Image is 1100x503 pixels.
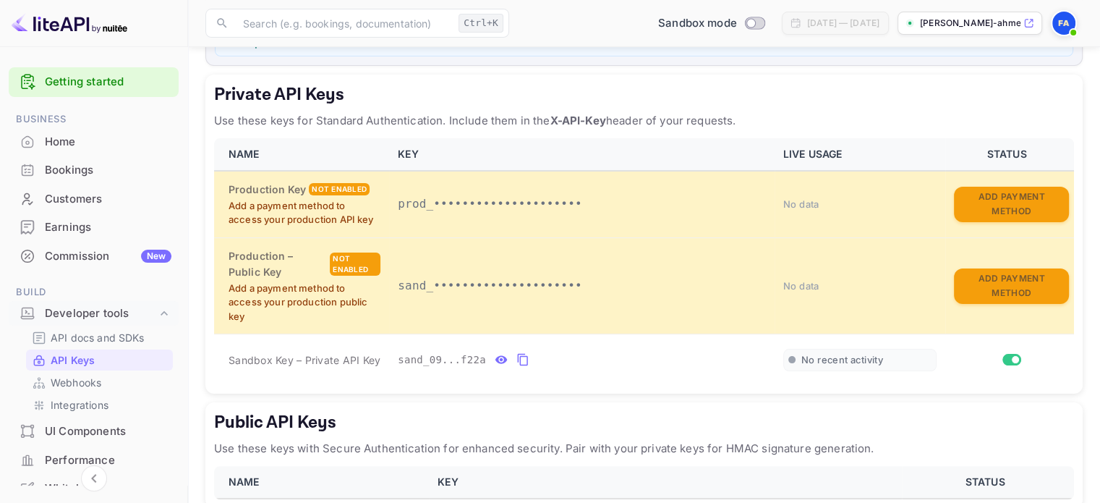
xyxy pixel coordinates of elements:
[51,352,95,368] p: API Keys
[954,279,1069,291] a: Add Payment Method
[9,301,179,326] div: Developer tools
[9,242,179,269] a: CommissionNew
[429,466,902,499] th: KEY
[51,375,101,390] p: Webhooks
[45,162,171,179] div: Bookings
[330,253,380,276] div: Not enabled
[902,466,1074,499] th: STATUS
[12,12,127,35] img: LiteAPI logo
[783,280,819,292] span: No data
[214,138,1074,385] table: private api keys table
[229,354,380,366] span: Sandbox Key – Private API Key
[9,185,179,212] a: Customers
[658,15,737,32] span: Sandbox mode
[45,134,171,151] div: Home
[234,9,453,38] input: Search (e.g. bookings, documentation)
[45,191,171,208] div: Customers
[807,17,879,30] div: [DATE] — [DATE]
[459,14,503,33] div: Ctrl+K
[214,466,429,499] th: NAME
[45,481,171,497] div: Whitelabel
[214,138,389,171] th: NAME
[229,199,380,227] p: Add a payment method to access your production API key
[45,423,171,440] div: UI Components
[9,156,179,183] a: Bookings
[398,195,766,213] p: prod_•••••••••••••••••••••
[214,466,1074,499] table: public api keys table
[652,15,770,32] div: Switch to Production mode
[229,248,327,280] h6: Production – Public Key
[9,128,179,156] div: Home
[9,185,179,214] div: Customers
[775,138,945,171] th: LIVE USAGE
[45,74,171,90] a: Getting started
[51,397,108,413] p: Integrations
[550,114,605,127] strong: X-API-Key
[9,418,179,444] a: UI Components
[9,67,179,97] div: Getting started
[309,183,370,195] div: Not enabled
[45,305,157,322] div: Developer tools
[9,128,179,155] a: Home
[9,214,179,240] a: Earnings
[9,447,179,473] a: Performance
[398,352,486,368] span: sand_09...f22a
[26,394,173,415] div: Integrations
[81,465,107,491] button: Collapse navigation
[801,354,883,366] span: No recent activity
[9,418,179,446] div: UI Components
[32,330,167,345] a: API docs and SDKs
[9,111,179,127] span: Business
[26,350,173,371] div: API Keys
[954,269,1069,304] button: Add Payment Method
[1052,12,1075,35] img: Faizan Ahmed1200
[32,397,167,413] a: Integrations
[32,375,167,390] a: Webhooks
[920,17,1020,30] p: [PERSON_NAME]-ahmed1200-111rd...
[214,440,1074,457] p: Use these keys with Secure Authentication for enhanced security. Pair with your private keys for ...
[9,242,179,271] div: CommissionNew
[45,248,171,265] div: Commission
[954,197,1069,209] a: Add Payment Method
[141,250,171,263] div: New
[945,138,1074,171] th: STATUS
[214,83,1074,106] h5: Private API Keys
[26,327,173,348] div: API docs and SDKs
[32,352,167,368] a: API Keys
[214,112,1074,130] p: Use these keys for Standard Authentication. Include them in the header of your requests.
[9,156,179,185] div: Bookings
[783,198,819,210] span: No data
[9,447,179,475] div: Performance
[389,138,775,171] th: KEY
[51,330,145,345] p: API docs and SDKs
[214,411,1074,434] h5: Public API Keys
[229,282,380,324] p: Add a payment method to access your production public key
[9,214,179,242] div: Earnings
[229,182,306,198] h6: Production Key
[45,219,171,236] div: Earnings
[45,452,171,469] div: Performance
[398,277,766,295] p: sand_•••••••••••••••••••••
[954,187,1069,222] button: Add Payment Method
[26,372,173,393] div: Webhooks
[9,284,179,300] span: Build
[9,475,179,502] a: Whitelabel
